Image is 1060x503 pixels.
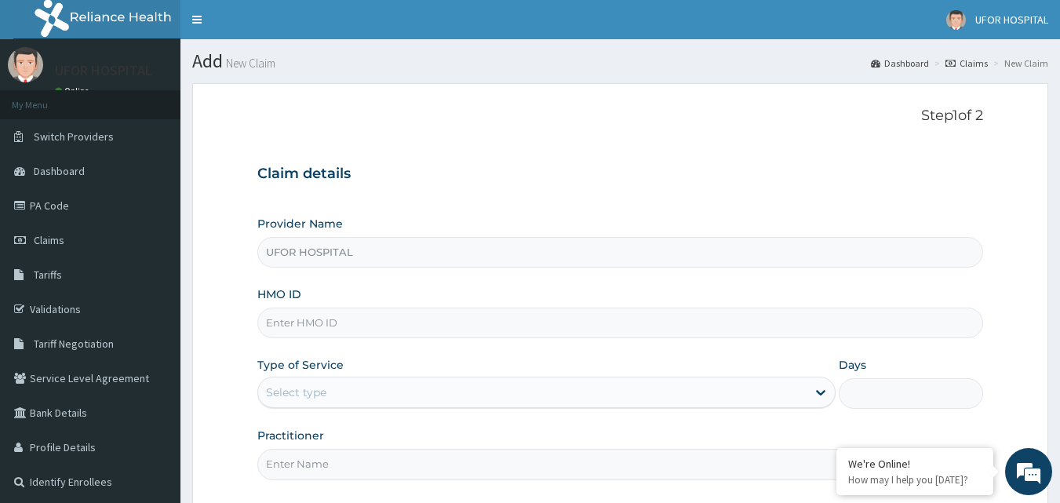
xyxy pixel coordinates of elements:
span: UFOR HOSPITAL [975,13,1048,27]
label: HMO ID [257,286,301,302]
div: Select type [266,385,326,400]
a: Dashboard [871,56,929,70]
img: User Image [946,10,966,30]
img: User Image [8,47,43,82]
span: Dashboard [34,164,85,178]
span: Tariffs [34,268,62,282]
p: How may I help you today? [848,473,982,487]
li: New Claim [989,56,1048,70]
span: Switch Providers [34,129,114,144]
p: Step 1 of 2 [257,108,984,125]
p: UFOR HOSPITAL [55,64,152,78]
a: Online [55,86,93,97]
label: Days [839,357,866,373]
h3: Claim details [257,166,984,183]
span: Tariff Negotiation [34,337,114,351]
label: Provider Name [257,216,343,231]
span: Claims [34,233,64,247]
label: Type of Service [257,357,344,373]
label: Practitioner [257,428,324,443]
h1: Add [192,51,1048,71]
small: New Claim [223,57,275,69]
input: Enter HMO ID [257,308,984,338]
a: Claims [945,56,988,70]
input: Enter Name [257,449,984,479]
div: We're Online! [848,457,982,471]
